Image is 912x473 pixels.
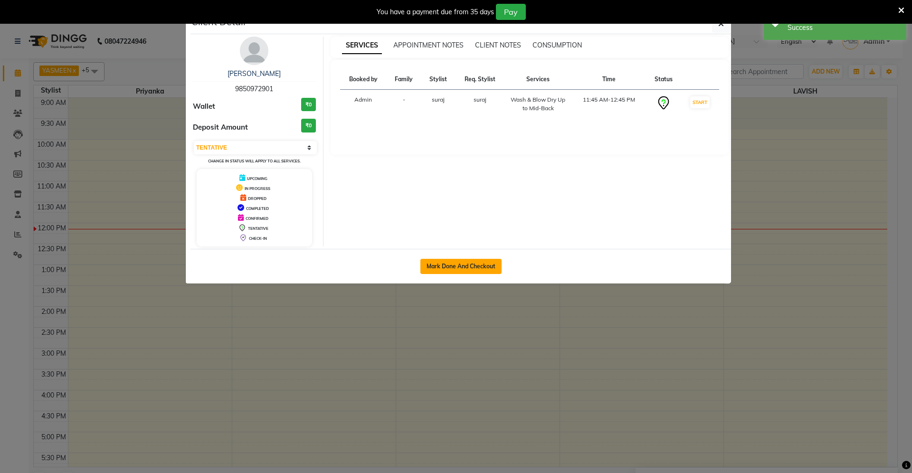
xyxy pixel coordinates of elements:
[240,37,268,65] img: avatar
[246,216,268,221] span: CONFIRMED
[377,7,494,17] div: You have a payment due from 35 days
[235,85,273,93] span: 9850972901
[387,69,421,90] th: Family
[511,95,566,113] div: Wash & Blow Dry Up to Mid-Back
[455,69,504,90] th: Req. Stylist
[475,41,521,49] span: CLIENT NOTES
[571,90,646,119] td: 11:45 AM-12:45 PM
[505,69,572,90] th: Services
[193,122,248,133] span: Deposit Amount
[571,69,646,90] th: Time
[208,159,301,163] small: Change in status will apply to all services.
[248,196,266,201] span: DROPPED
[193,101,215,112] span: Wallet
[248,226,268,231] span: TENTATIVE
[387,90,421,119] td: -
[646,69,681,90] th: Status
[432,96,445,103] span: suraj
[496,4,526,20] button: Pay
[340,90,387,119] td: Admin
[301,119,316,132] h3: ₹0
[474,96,486,103] span: suraj
[249,236,267,241] span: CHECK-IN
[393,41,464,49] span: APPOINTMENT NOTES
[247,176,267,181] span: UPCOMING
[342,37,382,54] span: SERVICES
[532,41,582,49] span: CONSUMPTION
[301,98,316,112] h3: ₹0
[340,69,387,90] th: Booked by
[228,69,281,78] a: [PERSON_NAME]
[246,206,269,211] span: COMPLETED
[690,96,710,108] button: START
[245,186,270,191] span: IN PROGRESS
[788,23,899,33] div: Success
[420,259,502,274] button: Mark Done And Checkout
[421,69,456,90] th: Stylist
